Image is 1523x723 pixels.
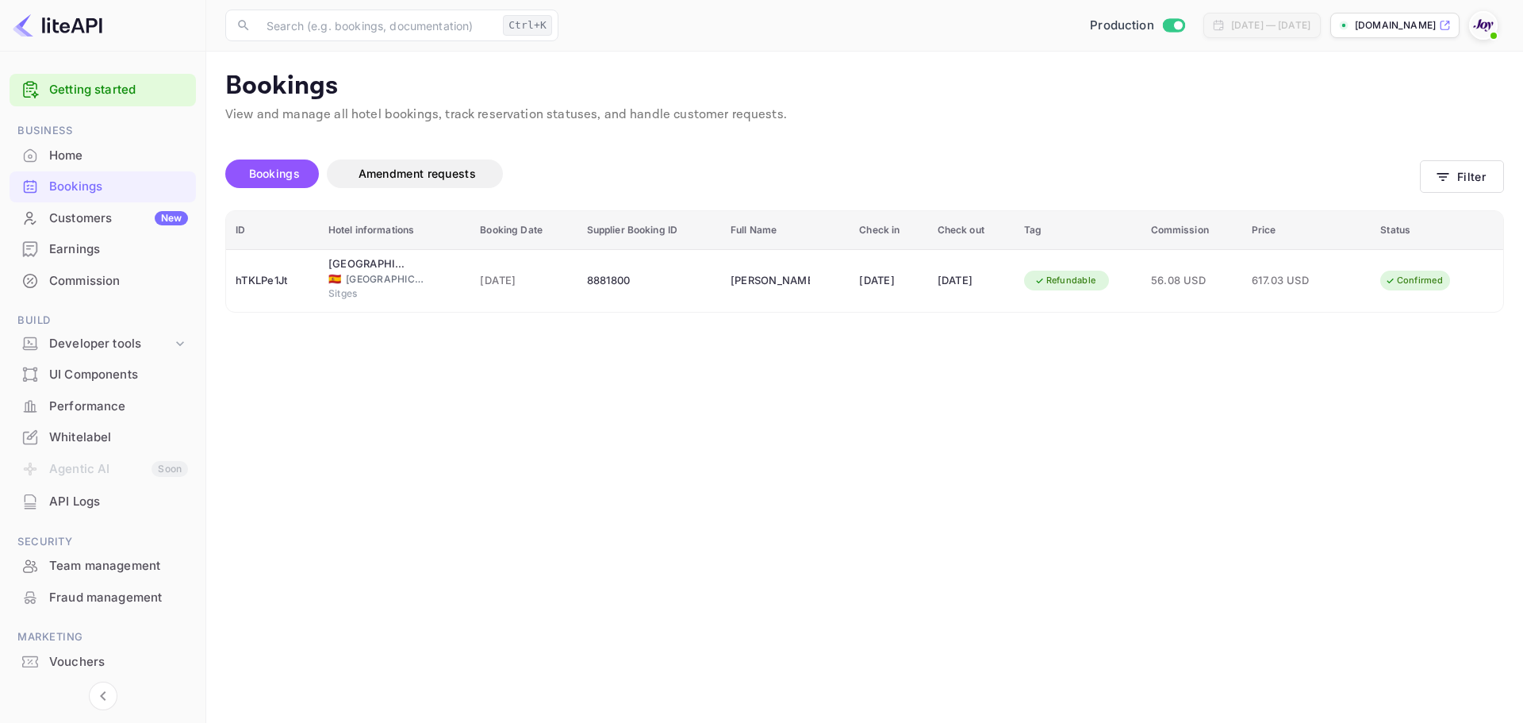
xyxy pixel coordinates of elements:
img: LiteAPI logo [13,13,102,38]
span: [GEOGRAPHIC_DATA] [346,272,425,287]
div: Hotel Calipolis [328,256,408,272]
div: Fraud management [10,583,196,613]
th: Tag [1015,211,1141,250]
th: Hotel informations [319,211,471,250]
button: Collapse navigation [89,682,117,710]
div: Performance [49,398,188,416]
a: API Logs [10,486,196,516]
span: 56.08 USD [1151,272,1233,290]
a: UI Components [10,360,196,389]
div: Home [10,140,196,171]
span: Build [10,312,196,329]
div: API Logs [10,486,196,517]
span: 617.03 USD [1252,272,1331,290]
th: Supplier Booking ID [577,211,721,250]
div: Earnings [49,240,188,259]
div: [DATE] [859,268,918,294]
div: Commission [10,266,196,297]
div: Developer tools [10,330,196,358]
div: Refundable [1024,271,1107,290]
button: Filter [1420,160,1504,193]
div: Confirmed [1375,271,1453,290]
table: booking table [226,211,1503,312]
a: Getting started [49,81,188,99]
div: Vouchers [10,647,196,678]
th: ID [226,211,319,250]
span: Production [1090,17,1154,35]
a: CustomersNew [10,203,196,233]
th: Price [1242,211,1371,250]
th: Full Name [721,211,850,250]
p: Bookings [225,71,1504,102]
th: Status [1371,211,1503,250]
div: Performance [10,391,196,422]
span: Spain [328,274,341,284]
th: Check out [928,211,1015,250]
a: Vouchers [10,647,196,676]
span: [DATE] [480,272,567,290]
div: Developer tools [49,335,172,353]
span: Sitges [328,287,408,301]
a: Team management [10,551,196,580]
div: New [155,211,188,225]
span: Security [10,533,196,551]
th: Booking Date [470,211,577,250]
div: Home [49,147,188,165]
div: Team management [10,551,196,582]
div: Whitelabel [49,429,188,447]
div: Commission [49,272,188,290]
div: Switch to Sandbox mode [1084,17,1191,35]
div: [DATE] — [DATE] [1231,18,1310,33]
span: Bookings [249,167,300,180]
th: Check in [850,211,927,250]
div: API Logs [49,493,188,511]
p: [DOMAIN_NAME] [1355,18,1436,33]
div: Ctrl+K [503,15,552,36]
div: Bookings [49,178,188,196]
a: Performance [10,391,196,421]
th: Commission [1141,211,1242,250]
div: Vouchers [49,653,188,671]
div: Fraud management [49,589,188,607]
div: account-settings tabs [225,160,1420,188]
div: Patrick Long [731,268,810,294]
a: Whitelabel [10,422,196,452]
div: Earnings [10,234,196,265]
div: [DATE] [938,268,1005,294]
a: Earnings [10,234,196,263]
span: Amendment requests [359,167,476,180]
div: 8881800 [587,268,712,294]
p: View and manage all hotel bookings, track reservation statuses, and handle customer requests. [225,106,1504,125]
span: Business [10,122,196,140]
div: hTKLPe1Jt [236,268,309,294]
img: With Joy [1471,13,1496,38]
div: Getting started [10,74,196,106]
a: Commission [10,266,196,295]
div: CustomersNew [10,203,196,234]
a: Bookings [10,171,196,201]
div: Team management [49,557,188,575]
div: Whitelabel [10,422,196,453]
div: UI Components [49,366,188,384]
a: Home [10,140,196,170]
div: UI Components [10,360,196,390]
input: Search (e.g. bookings, documentation) [257,10,497,41]
span: Marketing [10,629,196,646]
div: Customers [49,210,188,228]
div: Bookings [10,171,196,202]
a: Fraud management [10,583,196,612]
